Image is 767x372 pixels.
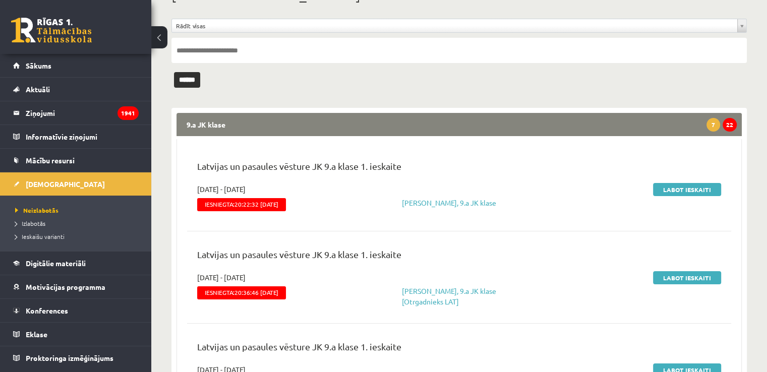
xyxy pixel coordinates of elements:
span: [DEMOGRAPHIC_DATA] [26,179,105,189]
a: Eklase [13,323,139,346]
a: [DEMOGRAPHIC_DATA] [13,172,139,196]
a: Neizlabotās [15,206,141,215]
a: Digitālie materiāli [13,252,139,275]
a: Labot ieskaiti [653,271,721,284]
span: Izlabotās [15,219,45,227]
p: Latvijas un pasaules vēsture JK 9.a klase 1. ieskaite [197,340,721,358]
a: Izlabotās [15,219,141,228]
a: Mācību resursi [13,149,139,172]
a: Motivācijas programma [13,275,139,298]
span: 20:36:46 [DATE] [234,289,278,296]
p: Latvijas un pasaules vēsture JK 9.a klase 1. ieskaite [197,247,721,266]
span: 7 [706,118,720,132]
p: Latvijas un pasaules vēsture JK 9.a klase 1. ieskaite [197,159,721,178]
span: Iesniegta: [197,198,286,211]
legend: 9.a JK klase [176,113,742,136]
span: Digitālie materiāli [26,259,86,268]
a: Rādīt visas [172,19,746,32]
a: Sākums [13,54,139,77]
span: [DATE] - [DATE] [197,184,246,195]
span: 22 [723,118,737,132]
span: Sākums [26,61,51,70]
legend: Informatīvie ziņojumi [26,125,139,148]
i: 1941 [117,106,139,120]
a: Ieskaišu varianti [15,232,141,241]
span: [DATE] - [DATE] [197,272,246,283]
span: Proktoringa izmēģinājums [26,353,113,362]
span: Mācību resursi [26,156,75,165]
a: Proktoringa izmēģinājums [13,346,139,369]
span: Rādīt visas [176,19,733,32]
a: [PERSON_NAME], 9.a JK klase [402,198,496,207]
span: Eklase [26,330,47,339]
a: Konferences [13,299,139,322]
span: Iesniegta: [197,286,286,299]
span: Konferences [26,306,68,315]
legend: Ziņojumi [26,101,139,125]
a: Aktuāli [13,78,139,101]
span: Aktuāli [26,85,50,94]
span: Ieskaišu varianti [15,232,65,240]
a: [PERSON_NAME], 9.a JK klase [Otrgadnieks LAT] [402,286,496,306]
a: Labot ieskaiti [653,183,721,196]
span: Motivācijas programma [26,282,105,291]
a: Informatīvie ziņojumi [13,125,139,148]
a: Rīgas 1. Tālmācības vidusskola [11,18,92,43]
span: Neizlabotās [15,206,58,214]
span: 20:22:32 [DATE] [234,201,278,208]
a: Ziņojumi1941 [13,101,139,125]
